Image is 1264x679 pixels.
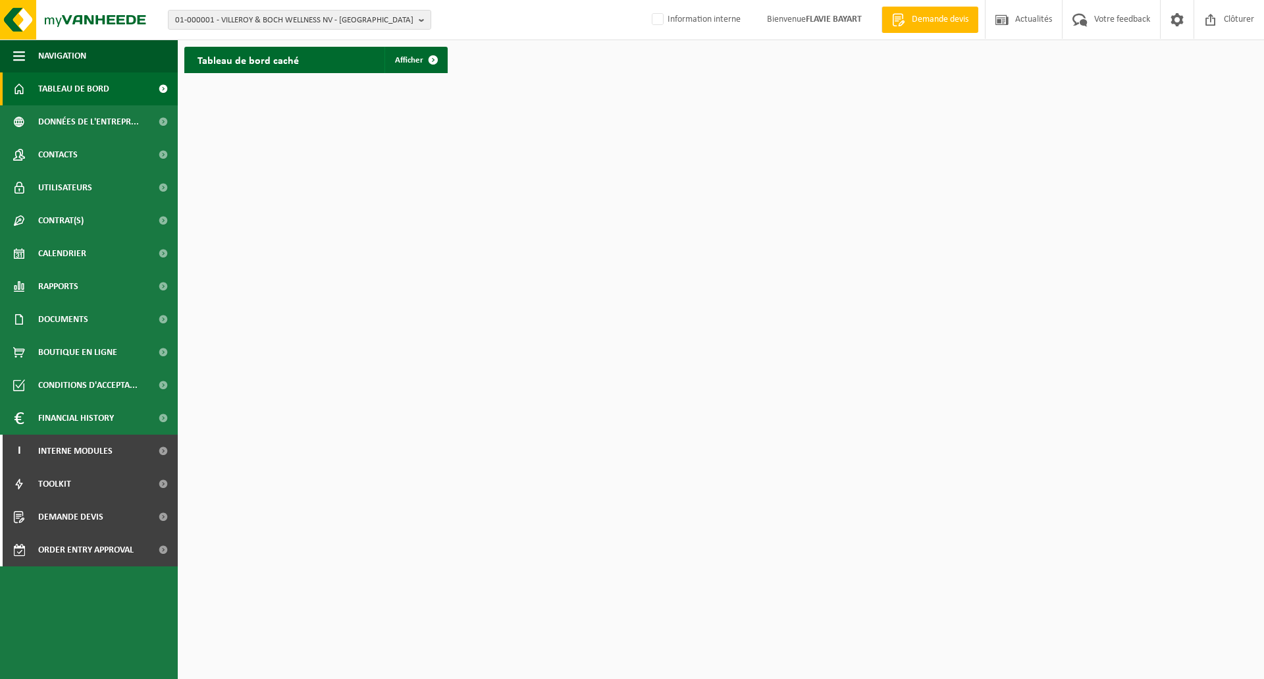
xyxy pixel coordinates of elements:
span: Utilisateurs [38,171,92,204]
span: Contrat(s) [38,204,84,237]
span: 01-000001 - VILLEROY & BOCH WELLNESS NV - [GEOGRAPHIC_DATA] [175,11,413,30]
span: Demande devis [908,13,972,26]
span: Données de l'entrepr... [38,105,139,138]
a: Afficher [384,47,446,73]
span: Afficher [395,56,423,65]
span: Documents [38,303,88,336]
span: Rapports [38,270,78,303]
span: Conditions d'accepta... [38,369,138,402]
span: Order entry approval [38,533,134,566]
span: Boutique en ligne [38,336,117,369]
span: Contacts [38,138,78,171]
strong: FLAVIE BAYART [806,14,862,24]
button: 01-000001 - VILLEROY & BOCH WELLNESS NV - [GEOGRAPHIC_DATA] [168,10,431,30]
span: Navigation [38,40,86,72]
span: Tableau de bord [38,72,109,105]
label: Information interne [649,10,741,30]
a: Demande devis [882,7,978,33]
span: Calendrier [38,237,86,270]
span: I [13,435,25,468]
span: Demande devis [38,501,103,533]
span: Financial History [38,402,114,435]
span: Interne modules [38,435,113,468]
span: Toolkit [38,468,71,501]
h2: Tableau de bord caché [184,47,312,72]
